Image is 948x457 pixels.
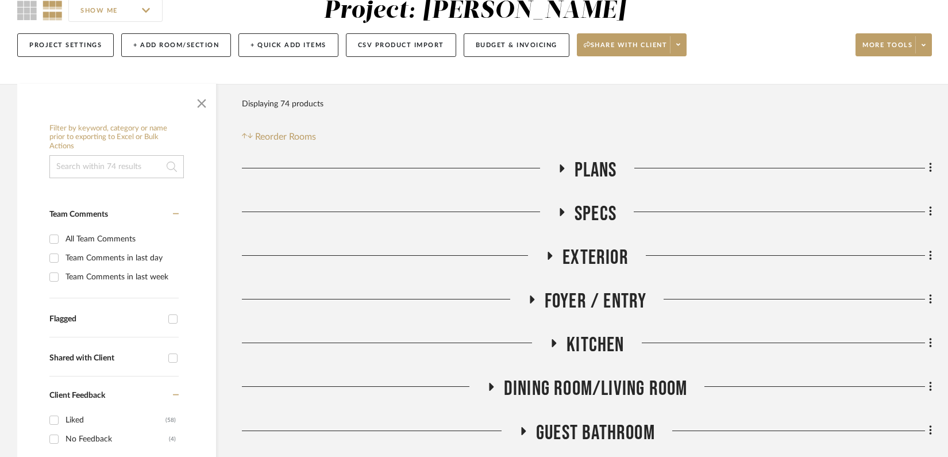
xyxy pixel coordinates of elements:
div: (4) [169,430,176,448]
span: Reorder Rooms [255,130,316,144]
div: Shared with Client [49,354,163,363]
span: Kitchen [567,333,624,358]
span: More tools [862,41,912,58]
div: All Team Comments [65,230,176,248]
h6: Filter by keyword, category or name prior to exporting to Excel or Bulk Actions [49,124,184,151]
button: Reorder Rooms [242,130,316,144]
span: Foyer / Entry [545,289,647,314]
span: Dining Room/Living Room [504,377,688,401]
span: Team Comments [49,210,108,218]
button: Project Settings [17,33,114,57]
div: Team Comments in last week [65,268,176,286]
input: Search within 74 results [49,155,184,178]
div: No Feedback [65,430,169,448]
button: More tools [855,33,932,56]
span: Guest Bathroom [536,421,655,446]
div: Liked [65,411,165,429]
span: Share with client [584,41,668,58]
button: Budget & Invoicing [464,33,569,57]
button: + Quick Add Items [238,33,338,57]
div: Team Comments in last day [65,249,176,267]
div: (58) [165,411,176,429]
button: CSV Product Import [346,33,456,57]
button: Close [190,90,213,113]
span: Client Feedback [49,391,105,400]
span: Exterior [562,245,629,270]
button: Share with client [577,33,687,56]
button: + Add Room/Section [121,33,231,57]
span: Plans [575,158,617,183]
span: Specs [575,202,616,226]
div: Displaying 74 products [242,93,323,116]
div: Flagged [49,314,163,324]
